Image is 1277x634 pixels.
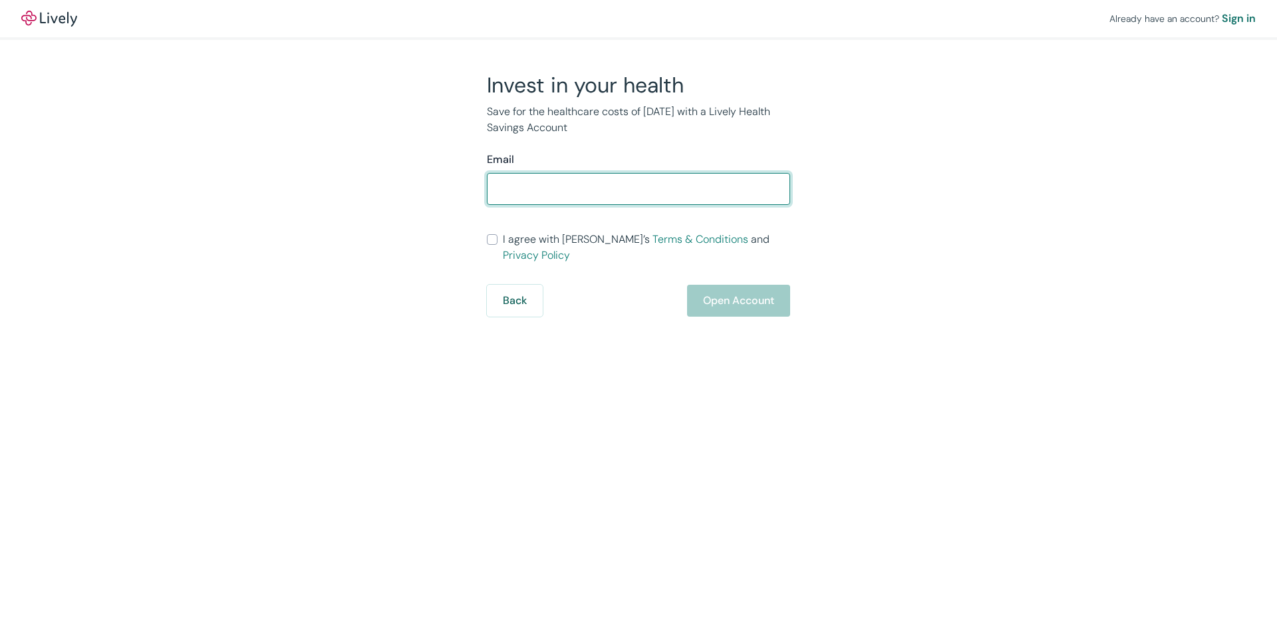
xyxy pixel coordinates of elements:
[21,11,77,27] img: Lively
[487,104,790,136] p: Save for the healthcare costs of [DATE] with a Lively Health Savings Account
[21,11,77,27] a: LivelyLively
[487,285,543,317] button: Back
[503,248,570,262] a: Privacy Policy
[652,232,748,246] a: Terms & Conditions
[503,232,790,263] span: I agree with [PERSON_NAME]’s and
[1109,11,1256,27] div: Already have an account?
[1222,11,1256,27] a: Sign in
[487,152,514,168] label: Email
[487,72,790,98] h2: Invest in your health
